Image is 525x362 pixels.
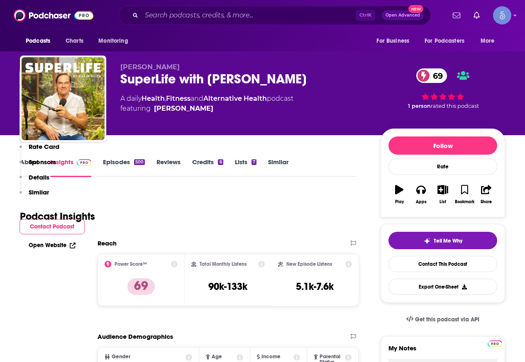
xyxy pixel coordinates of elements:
[20,33,61,49] button: open menu
[476,180,497,209] button: Share
[120,94,293,114] div: A daily podcast
[371,33,420,49] button: open menu
[208,280,247,293] h3: 90k-133k
[66,35,83,47] span: Charts
[388,136,497,155] button: Follow
[212,354,222,360] span: Age
[190,95,203,102] span: and
[120,63,180,71] span: [PERSON_NAME]
[203,95,267,102] a: Alternative Health
[60,33,88,49] a: Charts
[400,309,486,330] a: Get this podcast via API
[22,57,105,140] img: SuperLife with Darin Olien
[29,173,49,181] p: Details
[455,199,474,204] div: Bookmark
[449,8,464,22] a: Show notifications dropdown
[98,239,117,247] h2: Reach
[408,5,423,13] span: New
[112,354,130,360] span: Gender
[382,10,424,20] button: Open AdvancedNew
[376,35,409,47] span: For Business
[154,104,213,114] a: Darin Olien
[424,238,430,244] img: tell me why sparkle
[192,158,223,177] a: Credits6
[416,68,447,83] a: 69
[493,6,511,24] img: User Profile
[142,9,356,22] input: Search podcasts, credits, & more...
[415,316,479,323] span: Get this podcast via API
[286,261,332,267] h2: New Episode Listens
[431,103,479,109] span: rated this podcast
[493,6,511,24] button: Show profile menu
[115,261,147,267] h2: Power Score™
[235,158,256,177] a: Lists7
[388,279,497,295] button: Export One-Sheet
[388,180,410,209] button: Play
[475,33,505,49] button: open menu
[120,104,293,114] span: featuring
[388,344,497,359] label: My Notes
[408,103,431,109] span: 1 person
[425,68,447,83] span: 69
[296,280,334,293] h3: 5.1k-7.6k
[388,232,497,249] button: tell me why sparkleTell Me Why
[425,35,464,47] span: For Podcasters
[20,173,49,189] button: Details
[419,33,476,49] button: open menu
[488,339,502,347] a: Pro website
[218,159,223,165] div: 6
[156,158,181,177] a: Reviews
[388,158,497,175] div: Rate
[388,256,497,272] a: Contact This Podcast
[98,333,173,340] h2: Audience Demographics
[93,33,139,49] button: open menu
[200,261,247,267] h2: Total Monthly Listens
[356,10,375,21] span: Ctrl K
[410,180,432,209] button: Apps
[26,35,50,47] span: Podcasts
[432,180,454,209] button: List
[29,242,76,249] a: Open Website
[134,159,145,165] div: 500
[454,180,475,209] button: Bookmark
[29,158,56,166] p: Sponsors
[166,95,190,102] a: Fitness
[395,199,404,204] div: Play
[268,158,288,177] a: Similar
[381,63,505,114] div: 69 1 personrated this podcast
[20,158,56,173] button: Sponsors
[20,188,49,204] button: Similar
[481,199,492,204] div: Share
[481,35,495,47] span: More
[440,199,446,204] div: List
[261,354,281,360] span: Income
[252,159,256,165] div: 7
[493,6,511,24] span: Logged in as Spiral5-G1
[416,199,427,204] div: Apps
[127,278,155,295] p: 69
[470,8,483,22] a: Show notifications dropdown
[14,7,93,23] img: Podchaser - Follow, Share and Rate Podcasts
[20,219,85,234] button: Contact Podcast
[29,188,49,196] p: Similar
[119,6,431,25] div: Search podcasts, credits, & more...
[488,340,502,347] img: Podchaser Pro
[142,95,165,102] a: Health
[103,158,145,177] a: Episodes500
[386,13,420,17] span: Open Advanced
[98,35,128,47] span: Monitoring
[165,95,166,102] span: ,
[434,238,462,244] span: Tell Me Why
